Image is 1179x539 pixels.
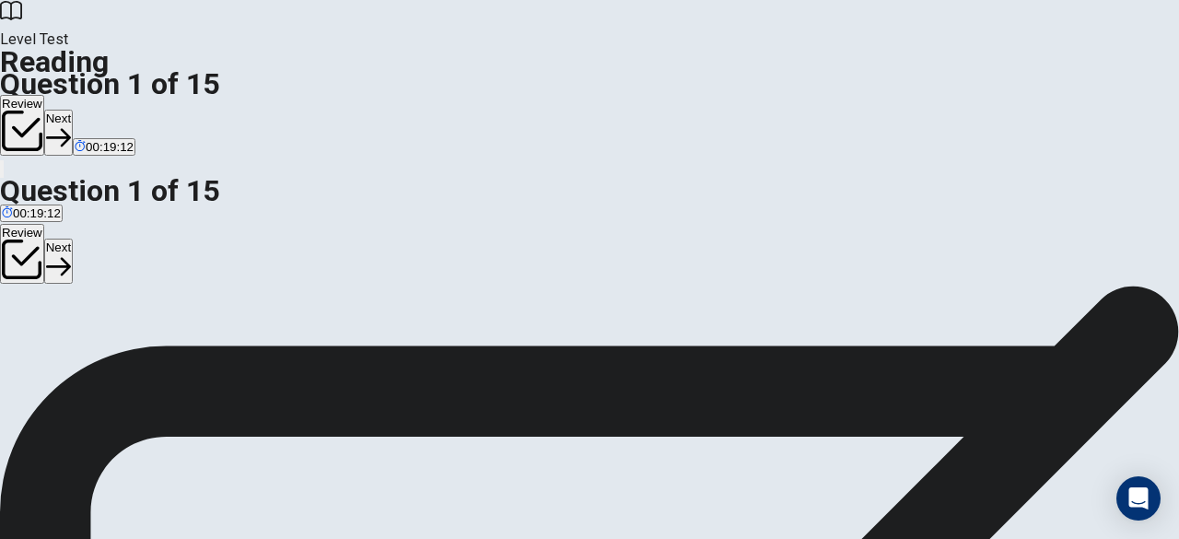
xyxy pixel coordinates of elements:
button: Next [44,110,73,155]
span: 00:19:12 [86,140,134,154]
button: 00:19:12 [73,138,135,156]
span: 00:19:12 [13,206,61,220]
div: Open Intercom Messenger [1116,476,1161,521]
button: Next [44,239,73,284]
